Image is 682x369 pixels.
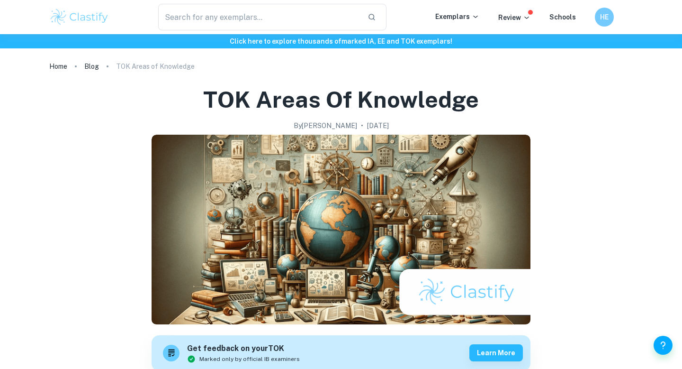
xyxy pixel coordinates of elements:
[158,4,360,30] input: Search for any exemplars...
[49,8,109,27] img: Clastify logo
[84,60,99,73] a: Blog
[2,36,680,46] h6: Click here to explore thousands of marked IA, EE and TOK exemplars !
[599,12,610,22] h6: HE
[549,13,576,21] a: Schools
[187,343,300,355] h6: Get feedback on your TOK
[116,61,195,72] p: TOK Areas of Knowledge
[199,355,300,363] span: Marked only by official IB examiners
[49,60,67,73] a: Home
[595,8,614,27] button: HE
[152,135,530,324] img: TOK Areas of Knowledge cover image
[294,120,357,131] h2: By [PERSON_NAME]
[361,120,363,131] p: •
[469,344,523,361] button: Learn more
[498,12,530,23] p: Review
[367,120,389,131] h2: [DATE]
[654,336,673,355] button: Help and Feedback
[435,11,479,22] p: Exemplars
[203,84,479,115] h1: TOK Areas of Knowledge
